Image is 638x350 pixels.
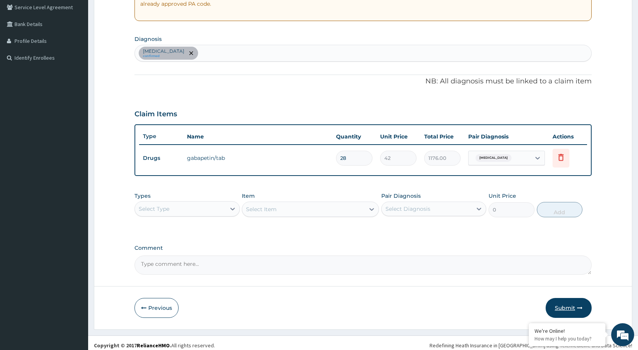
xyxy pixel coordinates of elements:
[139,205,169,213] div: Select Type
[420,129,464,144] th: Total Price
[94,342,171,349] strong: Copyright © 2017 .
[535,335,600,342] p: How may I help you today?
[381,192,421,200] label: Pair Diagnosis
[139,151,183,165] td: Drugs
[126,4,144,22] div: Minimize live chat window
[44,96,106,174] span: We're online!
[188,50,195,57] span: remove selection option
[535,327,600,334] div: We're Online!
[134,35,162,43] label: Diagnosis
[242,192,255,200] label: Item
[376,129,420,144] th: Unit Price
[134,110,177,119] h3: Claim Items
[14,38,31,57] img: d_794563401_company_1708531726252_794563401
[476,154,512,162] span: [MEDICAL_DATA]
[546,298,592,318] button: Submit
[430,342,632,349] div: Redefining Heath Insurance in [GEOGRAPHIC_DATA] using Telemedicine and Data Science!
[489,192,516,200] label: Unit Price
[183,150,332,166] td: gabapetin/tab
[4,209,146,236] textarea: Type your message and hit 'Enter'
[137,342,170,349] a: RelianceHMO
[537,202,582,217] button: Add
[549,129,587,144] th: Actions
[385,205,430,213] div: Select Diagnosis
[143,48,184,54] p: [MEDICAL_DATA]
[134,298,179,318] button: Previous
[134,245,592,251] label: Comment
[332,129,376,144] th: Quantity
[139,129,183,143] th: Type
[183,129,332,144] th: Name
[464,129,549,144] th: Pair Diagnosis
[134,193,151,199] label: Types
[134,77,592,86] p: NB: All diagnosis must be linked to a claim item
[40,43,129,53] div: Chat with us now
[143,54,184,58] small: confirmed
